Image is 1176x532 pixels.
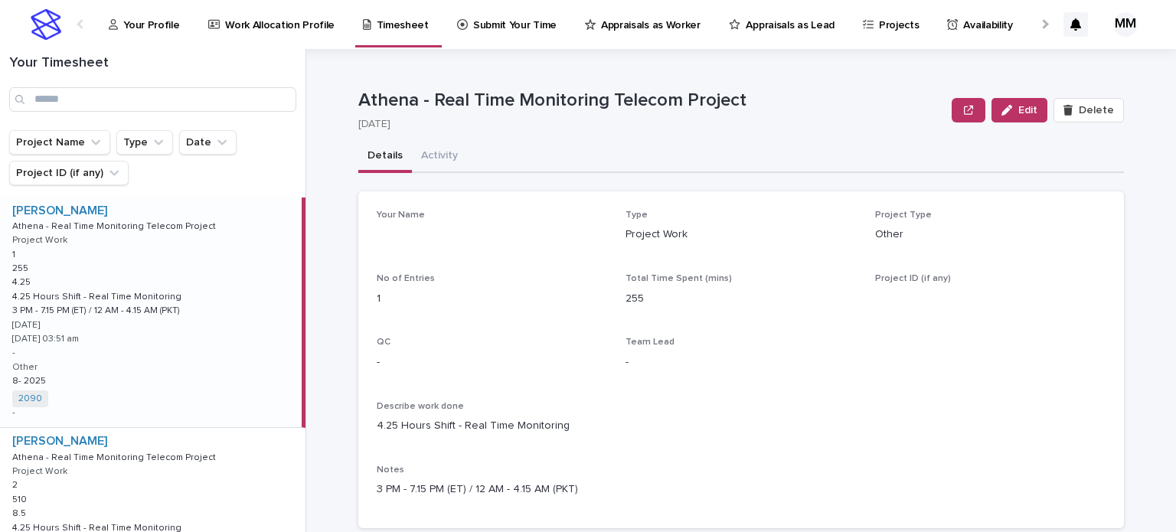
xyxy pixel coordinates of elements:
span: Your Name [377,211,425,220]
p: [DATE] [358,118,939,131]
p: Project Work [626,227,856,243]
span: Type [626,211,648,220]
button: Date [179,130,237,155]
p: 1 [377,291,607,307]
span: Notes [377,465,404,475]
button: Project ID (if any) [9,161,129,185]
h1: Your Timesheet [9,55,296,72]
p: 510 [12,491,30,505]
a: 2090 [18,393,42,404]
button: Project Name [9,130,110,155]
img: stacker-logo-s-only.png [31,9,61,40]
p: 8- 2025 [12,373,49,387]
button: Activity [412,141,467,173]
p: 2 [12,477,21,491]
p: - [12,407,15,418]
input: Search [9,87,296,112]
span: QC [377,338,390,347]
p: 8.5 [12,505,29,519]
span: Total Time Spent (mins) [626,274,732,283]
p: Project Work [12,466,67,477]
button: Details [358,141,412,173]
span: Edit [1018,105,1037,116]
p: 4.25 [12,274,34,288]
span: No of Entries [377,274,435,283]
p: Athena - Real Time Monitoring Telecom Project [358,90,946,112]
p: - [12,348,15,358]
span: Delete [1079,105,1114,116]
span: Project Type [875,211,932,220]
span: Describe work done [377,402,464,411]
button: Edit [991,98,1047,122]
p: Other [12,362,38,373]
a: [PERSON_NAME] [12,434,107,449]
p: Athena - Real Time Monitoring Telecom Project [12,218,219,232]
button: Delete [1053,98,1124,122]
p: 255 [626,291,856,307]
p: 255 [12,260,31,274]
p: 4.25 Hours Shift - Real Time Monitoring [377,418,1106,434]
span: Team Lead [626,338,675,347]
p: 1 [12,246,18,260]
p: Project Work [12,235,67,246]
p: 3 PM - 7.15 PM (ET) / 12 AM - 4.15 AM (PKT) [12,302,183,316]
p: 4.25 Hours Shift - Real Time Monitoring [12,289,185,302]
p: Other [875,227,1106,243]
p: [DATE] 03:51 am [12,334,79,344]
p: - [626,354,856,370]
p: 3 PM - 7.15 PM (ET) / 12 AM - 4.15 AM (PKT) [377,481,1106,498]
p: - [377,354,607,370]
div: MM [1113,12,1138,37]
a: [PERSON_NAME] [12,204,107,218]
p: [DATE] [12,320,40,331]
span: Project ID (if any) [875,274,951,283]
button: Type [116,130,173,155]
p: Athena - Real Time Monitoring Telecom Project [12,449,219,463]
